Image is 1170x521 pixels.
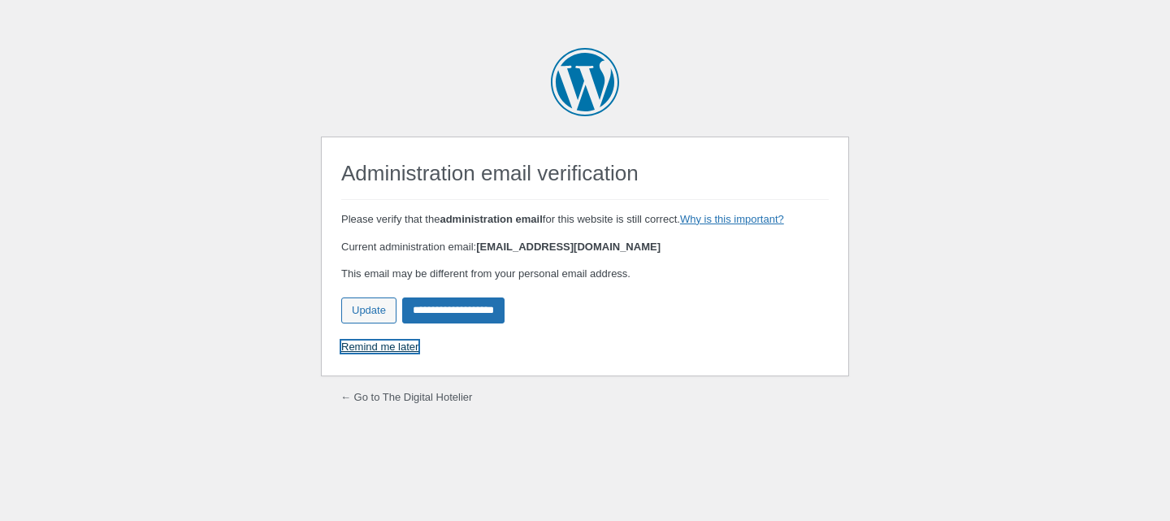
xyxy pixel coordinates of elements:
[340,391,472,403] a: ← Go to The Digital Hotelier
[341,297,396,323] a: Update
[476,241,661,253] strong: [EMAIL_ADDRESS][DOMAIN_NAME]
[341,341,418,353] a: Remind me later
[440,213,542,225] strong: administration email
[341,158,829,199] h1: Administration email verification
[341,266,829,282] p: This email may be different from your personal email address.
[680,213,784,225] a: Why is this important?
[341,239,829,255] p: Current administration email:
[551,48,619,116] a: Powered by WordPress
[341,211,829,228] p: Please verify that the for this website is still correct.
